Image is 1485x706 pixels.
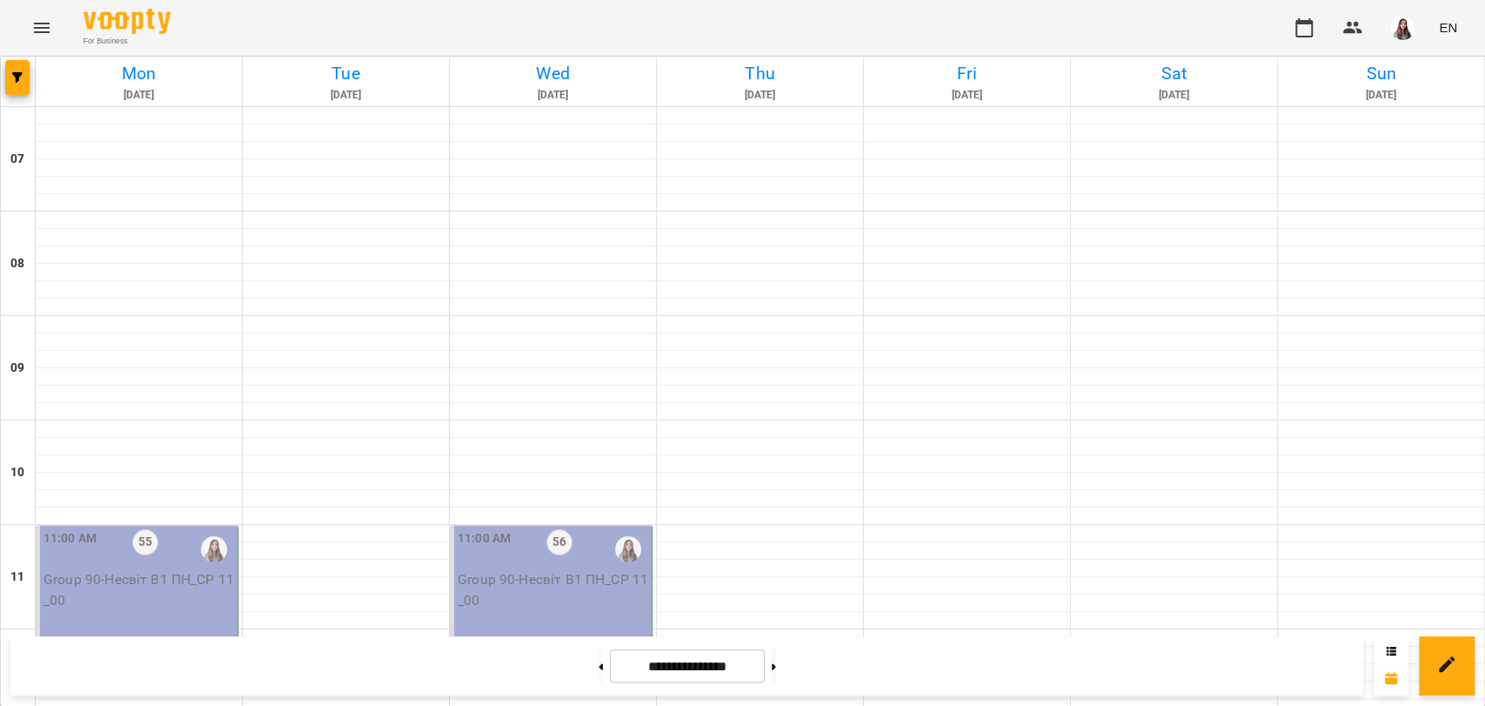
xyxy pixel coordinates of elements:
[43,569,234,610] p: Group 90 - Несвіт В1 ПН_СР 11_00
[1439,18,1457,37] span: EN
[10,568,24,587] h6: 11
[1074,87,1274,104] h6: [DATE]
[1390,16,1415,40] img: a5c51dc64ebbb1389a9d34467d35a8f5.JPG
[245,87,446,104] h6: [DATE]
[10,254,24,273] h6: 08
[1281,87,1482,104] h6: [DATE]
[615,536,641,562] img: Несвіт Єлізавета
[38,60,239,87] h6: Mon
[10,359,24,378] h6: 09
[546,529,572,555] label: 56
[1281,60,1482,87] h6: Sun
[659,87,860,104] h6: [DATE]
[10,463,24,482] h6: 10
[38,87,239,104] h6: [DATE]
[84,36,171,47] span: For Business
[245,60,446,87] h6: Tue
[452,87,653,104] h6: [DATE]
[43,529,97,548] label: 11:00 AM
[1432,11,1464,44] button: EN
[1074,60,1274,87] h6: Sat
[866,87,1067,104] h6: [DATE]
[201,536,227,562] img: Несвіт Єлізавета
[452,60,653,87] h6: Wed
[458,569,648,610] p: Group 90 - Несвіт В1 ПН_СР 11_00
[458,529,511,548] label: 11:00 AM
[866,60,1067,87] h6: Fri
[84,9,171,34] img: Voopty Logo
[659,60,860,87] h6: Thu
[132,529,158,555] label: 55
[21,7,63,49] button: Menu
[10,150,24,169] h6: 07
